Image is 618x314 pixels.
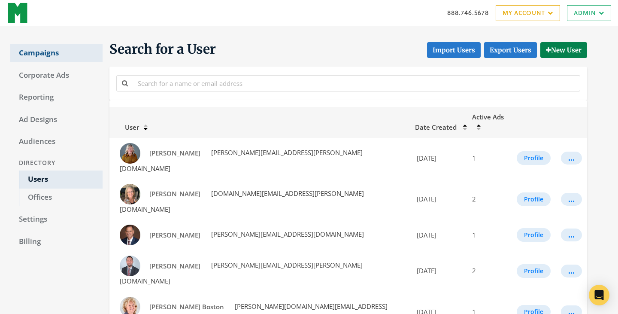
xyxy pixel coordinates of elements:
a: 888.746.5678 [447,8,489,17]
a: Reporting [10,88,103,107]
div: ... [568,235,575,235]
a: Campaigns [10,44,103,62]
a: Billing [10,233,103,251]
button: Profile [517,264,551,278]
button: Profile [517,228,551,242]
a: Ad Designs [10,111,103,129]
button: ... [561,193,582,206]
td: 2 [467,250,512,291]
a: [PERSON_NAME] [144,258,206,274]
button: ... [561,265,582,277]
img: Bob Hefty profile [120,225,140,245]
a: Audiences [10,133,103,151]
div: ... [568,199,575,200]
img: Betsie Hughes profile [120,184,140,204]
input: Search for a name or email address [133,75,580,91]
img: Adwerx [7,2,29,24]
td: 1 [467,219,512,250]
span: [PERSON_NAME][EMAIL_ADDRESS][PERSON_NAME][DOMAIN_NAME] [120,261,363,285]
span: Date Created [415,123,457,131]
a: Users [19,171,103,189]
span: [PERSON_NAME] Boston [149,302,224,311]
a: Admin [567,5,611,21]
td: [DATE] [410,138,467,179]
span: Search for a User [109,41,216,58]
div: ... [568,271,575,271]
a: Corporate Ads [10,67,103,85]
a: [PERSON_NAME] [144,145,206,161]
span: Active Ads [472,113,504,121]
a: My Account [496,5,560,21]
button: ... [561,229,582,241]
span: [PERSON_NAME][EMAIL_ADDRESS][DOMAIN_NAME] [209,230,364,238]
span: [PERSON_NAME] [149,149,200,157]
a: Export Users [484,42,537,58]
td: [DATE] [410,250,467,291]
div: Directory [10,155,103,171]
span: [PERSON_NAME][EMAIL_ADDRESS][PERSON_NAME][DOMAIN_NAME] [120,148,363,173]
td: 1 [467,138,512,179]
button: Import Users [427,42,481,58]
a: Settings [10,210,103,229]
a: [PERSON_NAME] [144,186,206,202]
div: ... [568,158,575,159]
span: [PERSON_NAME] [149,189,200,198]
td: 2 [467,179,512,219]
button: Profile [517,151,551,165]
a: Offices [19,189,103,207]
img: Amanda Mize profile [120,143,140,164]
td: [DATE] [410,179,467,219]
button: Profile [517,192,551,206]
a: [PERSON_NAME] [144,227,206,243]
span: [PERSON_NAME] [149,231,200,239]
img: Christopher Langston profile [120,256,140,276]
i: Search for a name or email address [122,80,128,86]
span: [DOMAIN_NAME][EMAIL_ADDRESS][PERSON_NAME][DOMAIN_NAME] [120,189,364,213]
td: [DATE] [410,219,467,250]
button: New User [540,42,587,58]
button: ... [561,152,582,165]
span: User [115,123,139,131]
div: ... [568,311,575,312]
span: [PERSON_NAME] [149,262,200,270]
div: Open Intercom Messenger [589,285,609,305]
